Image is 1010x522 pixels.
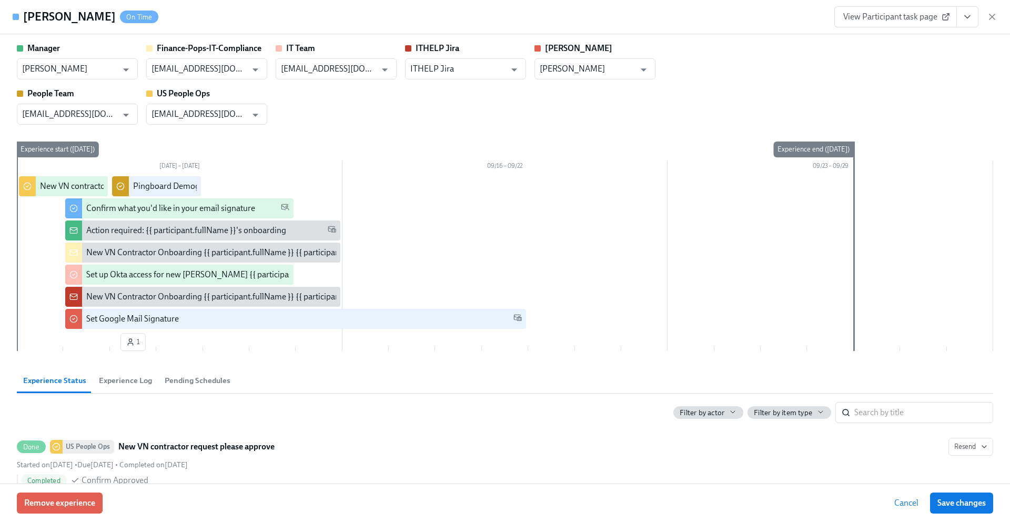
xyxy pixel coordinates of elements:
strong: IT Team [286,43,315,53]
button: 1 [120,333,146,351]
span: Experience Status [23,375,86,387]
button: Filter by item type [748,406,831,419]
button: Open [377,62,393,78]
input: Search by title [854,402,993,423]
span: Personal Email [281,203,289,215]
span: 1 [126,337,140,347]
button: Open [247,107,264,123]
div: Confirm what you'd like in your email signature [86,203,255,214]
button: View task page [956,6,978,27]
div: Experience start ([DATE]) [16,142,99,157]
span: Remove experience [24,498,95,508]
span: Wednesday, September 10th 2025, 10:24 am [119,460,188,469]
span: View Participant task page [843,12,948,22]
span: On Time [120,13,158,21]
button: Open [118,107,134,123]
div: US People Ops [63,440,114,454]
div: Action required: {{ participant.fullName }}'s onboarding [86,225,286,236]
span: Done [17,443,46,451]
button: Cancel [887,493,926,514]
button: Save changes [930,493,993,514]
span: Filter by item type [754,408,812,418]
strong: ITHELP Jira [416,43,459,53]
div: Set Google Mail Signature [86,313,179,325]
strong: Finance-Pops-IT-Compliance [157,43,261,53]
span: Work Email [513,313,522,325]
span: Experience Log [99,375,152,387]
button: Open [118,62,134,78]
button: Filter by actor [673,406,743,419]
span: Tuesday, September 9th 2025, 9:01 am [17,460,73,469]
strong: [PERSON_NAME] [545,43,612,53]
div: 09/16 – 09/22 [342,160,668,174]
button: Open [506,62,522,78]
span: Pending Schedules [165,375,230,387]
button: Open [247,62,264,78]
div: [DATE] – [DATE] [17,160,342,174]
div: New VN Contractor Onboarding {{ participant.fullName }} {{ participant.startDate | MMM DD YYYY }} [86,247,447,258]
span: Confirm Approved [82,475,148,486]
strong: New VN contractor request please approve [118,440,275,453]
div: Pingboard Demographical data [133,180,246,192]
span: Work Email [328,225,336,237]
button: Remove experience [17,493,103,514]
strong: People Team [27,88,74,98]
a: View Participant task page [834,6,957,27]
div: • • [17,460,188,470]
button: Open [635,62,652,78]
h4: [PERSON_NAME] [23,9,116,25]
div: Experience end ([DATE]) [773,142,854,157]
span: Filter by actor [680,408,724,418]
div: New VN Contractor Onboarding {{ participant.fullName }} {{ participant.startDate | MMM DD YYYY }} [86,291,447,303]
span: Completed [21,477,67,485]
button: DoneUS People OpsNew VN contractor request please approveStarted on[DATE] •Due[DATE] • Completed ... [948,438,993,456]
div: New VN contractor request please approve [40,180,193,192]
span: Cancel [894,498,918,508]
strong: Manager [27,43,60,53]
strong: US People Ops [157,88,210,98]
div: 09/23 – 09/29 [668,160,993,174]
span: Resend [954,441,987,452]
div: Set up Okta access for new [PERSON_NAME] {{ participant.fullName }} (start date {{ participant.st... [86,269,527,280]
span: Thursday, September 11th 2025, 9:00 am [77,460,114,469]
span: Save changes [937,498,986,508]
